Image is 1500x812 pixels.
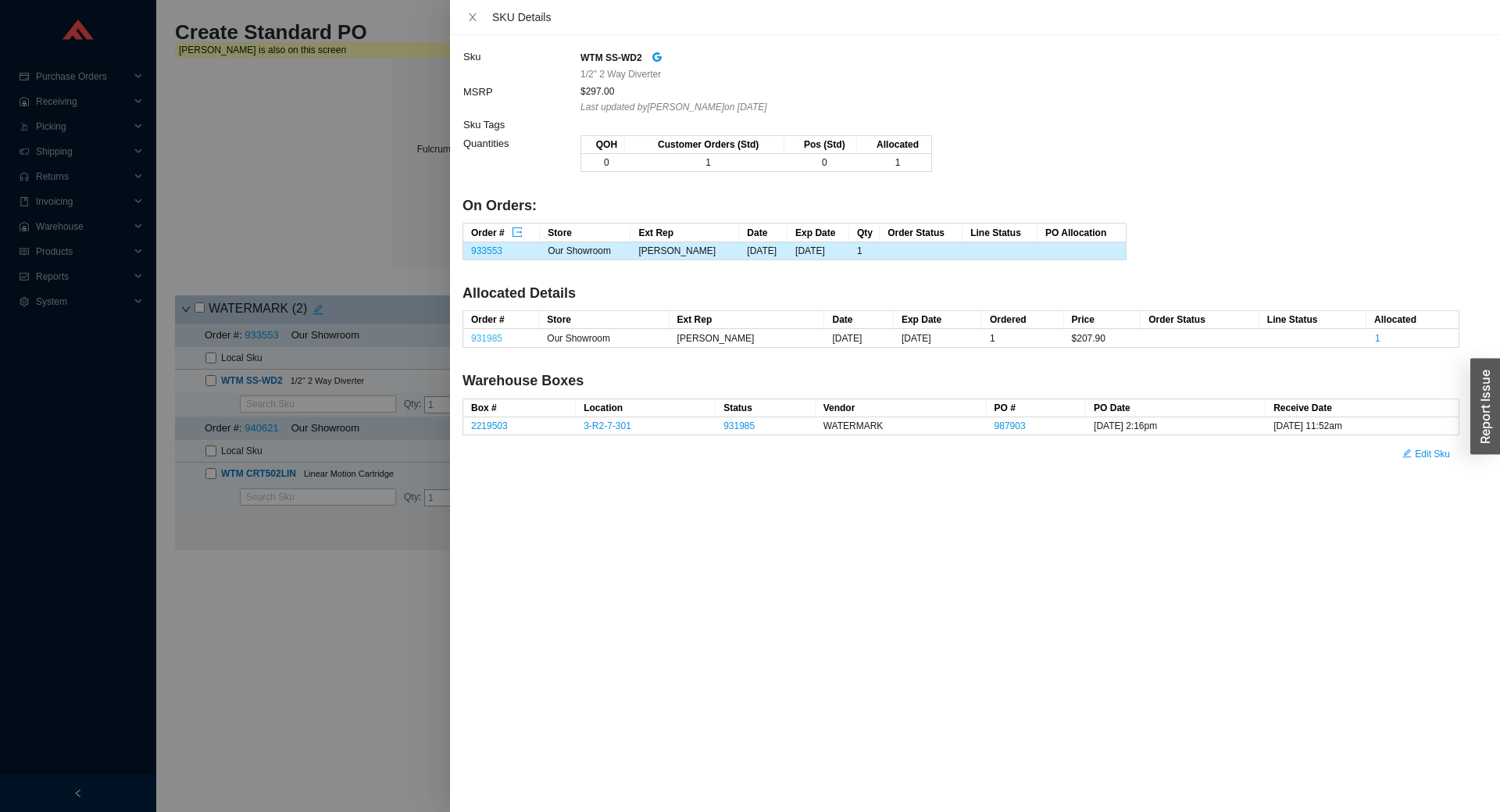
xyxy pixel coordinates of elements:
th: Line Status [962,224,1037,242]
th: Allocated [1366,311,1459,329]
td: 0 [581,154,625,172]
th: Location [576,399,716,417]
button: 1 [1374,330,1381,338]
button: export [511,224,523,237]
td: MSRP [462,83,580,116]
td: Our Showroom [540,242,630,260]
td: [DATE] [787,242,849,260]
td: 1 [849,242,880,260]
th: Store [540,224,630,242]
th: Order Status [1141,311,1259,329]
span: 1/2" 2 Way Diverter [580,66,661,82]
i: Last updated by [PERSON_NAME] on [DATE] [580,102,767,113]
th: Price [1064,311,1141,329]
h4: On Orders: [462,196,1459,216]
span: Edit Sku [1415,446,1450,462]
div: SKU Details [492,9,1487,26]
th: Date [824,311,893,329]
th: Receive Date [1266,399,1459,417]
th: Ext Rep [630,224,739,242]
td: 1 [857,154,931,172]
td: [DATE] 2:16pm [1086,417,1266,435]
td: 0 [784,154,857,172]
td: Quantities [462,134,580,181]
td: WATERMARK [816,417,987,435]
th: QOH [581,136,625,154]
th: Exp Date [894,311,982,329]
td: [DATE] [894,329,982,348]
td: 1 [982,329,1064,348]
th: Ordered [982,311,1064,329]
th: PO Date [1086,399,1266,417]
a: 3-R2-7-301 [584,420,631,431]
td: 1 [625,154,785,172]
td: $207.90 [1064,329,1141,348]
th: Ext Rep [670,311,825,329]
th: Store [539,311,669,329]
th: Order Status [880,224,962,242]
th: Vendor [816,399,987,417]
button: Close [462,11,483,23]
th: Order # [463,224,540,242]
td: [DATE] [824,329,893,348]
td: Our Showroom [539,329,669,348]
th: Customer Orders (Std) [625,136,785,154]
td: [PERSON_NAME] [630,242,739,260]
strong: WTM SS-WD2 [580,52,642,63]
th: Line Status [1259,311,1366,329]
th: PO # [987,399,1086,417]
th: Allocated [857,136,931,154]
th: Pos (Std) [784,136,857,154]
button: editEdit Sku [1393,443,1459,465]
td: Sku Tags [462,116,580,134]
th: Date [739,224,787,242]
td: [DATE] [739,242,787,260]
h4: Allocated Details [462,284,1459,303]
td: [PERSON_NAME] [670,329,825,348]
a: google [652,48,662,66]
a: 931985 [471,333,502,344]
h4: Warehouse Boxes [462,371,1459,391]
th: Exp Date [787,224,849,242]
span: close [467,12,478,23]
th: PO Allocation [1037,224,1126,242]
td: [DATE] 11:52am [1266,417,1459,435]
td: Sku [462,48,580,83]
a: 931985 [723,420,755,431]
th: Status [716,399,815,417]
th: Qty [849,224,880,242]
th: Order # [463,311,539,329]
a: 987903 [995,420,1026,431]
div: $297.00 [580,84,1459,99]
span: google [652,52,662,63]
span: edit [1402,449,1412,460]
a: 2219503 [471,420,508,431]
a: 933553 [471,245,502,256]
th: Box # [463,399,576,417]
span: export [512,227,523,239]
